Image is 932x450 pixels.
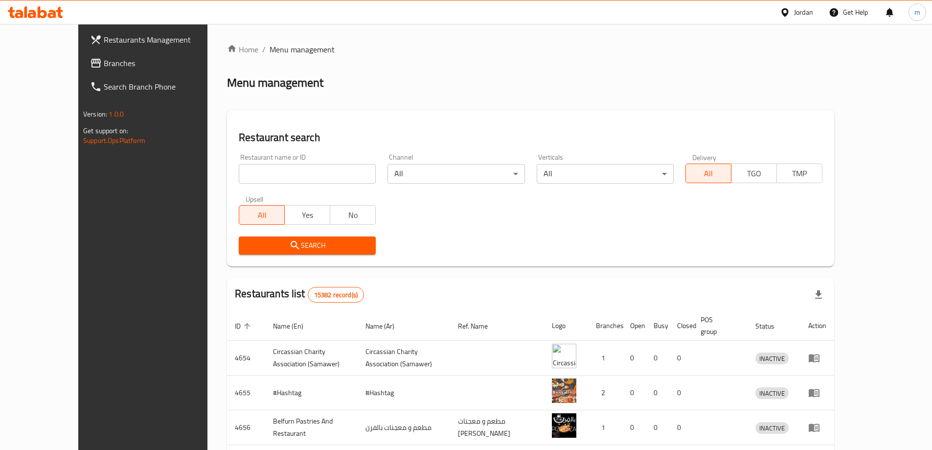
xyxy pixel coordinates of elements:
a: Restaurants Management [82,28,234,51]
td: مطعم و معجنات [PERSON_NAME] [450,410,544,445]
span: TMP [781,166,818,181]
a: Home [227,44,258,55]
span: INACTIVE [755,388,789,399]
th: Open [622,311,646,341]
td: ​Circassian ​Charity ​Association​ (Samawer) [358,341,450,376]
button: Search [239,237,376,255]
div: Jordan [794,7,813,18]
span: ID [235,320,253,332]
span: All [690,166,727,181]
span: Restaurants Management [104,34,226,46]
th: Logo [544,311,588,341]
span: Ref. Name [458,320,500,332]
td: 1 [588,410,622,445]
h2: Menu management [227,75,323,91]
td: #Hashtag [358,376,450,410]
h2: Restaurant search [239,130,822,145]
span: Version: [83,108,107,120]
span: Yes [289,208,326,222]
th: Branches [588,311,622,341]
div: Total records count [308,287,364,303]
button: All [685,164,731,183]
td: ​Circassian ​Charity ​Association​ (Samawer) [265,341,358,376]
span: INACTIVE [755,423,789,434]
h2: Restaurants list [235,286,364,303]
div: Export file [807,283,830,307]
span: No [334,208,372,222]
td: #Hashtag [265,376,358,410]
td: 0 [669,341,693,376]
span: Search Branch Phone [104,81,226,93]
div: Menu [808,387,826,399]
td: مطعم و معجنات بالفرن [358,410,450,445]
span: Branches [104,57,226,69]
td: 0 [646,376,669,410]
td: 0 [669,410,693,445]
span: Status [755,320,787,332]
li: / [262,44,266,55]
td: 2 [588,376,622,410]
th: Action [800,311,834,341]
img: Belfurn Pastries And Restaurant [552,413,576,438]
label: Upsell [246,195,264,202]
td: 0 [622,410,646,445]
span: Search [247,239,368,252]
span: Get support on: [83,124,128,137]
span: POS group [701,314,736,337]
span: 1.0.0 [109,108,124,120]
div: All [387,164,524,184]
td: 4655 [227,376,265,410]
td: 0 [622,376,646,410]
div: Menu [808,352,826,364]
div: INACTIVE [755,353,789,364]
button: TMP [776,164,822,183]
td: 0 [646,410,669,445]
span: 15382 record(s) [308,290,364,300]
a: Support.OpsPlatform [83,134,145,147]
span: INACTIVE [755,353,789,364]
span: Menu management [270,44,335,55]
label: Delivery [692,154,717,161]
nav: breadcrumb [227,44,834,55]
th: Closed [669,311,693,341]
td: 0 [669,376,693,410]
span: Name (En) [273,320,316,332]
td: 4656 [227,410,265,445]
button: All [239,205,285,225]
img: ​Circassian ​Charity ​Association​ (Samawer) [552,344,576,368]
span: TGO [735,166,773,181]
td: 1 [588,341,622,376]
div: Menu [808,422,826,433]
a: Branches [82,51,234,75]
span: Name (Ar) [365,320,407,332]
a: Search Branch Phone [82,75,234,98]
input: Search for restaurant name or ID.. [239,164,376,184]
span: m [914,7,920,18]
td: 0 [622,341,646,376]
button: Yes [284,205,330,225]
img: #Hashtag [552,379,576,403]
span: All [243,208,281,222]
div: All [537,164,674,184]
td: 4654 [227,341,265,376]
button: TGO [731,164,777,183]
td: 0 [646,341,669,376]
th: Busy [646,311,669,341]
td: Belfurn Pastries And Restaurant [265,410,358,445]
button: No [330,205,376,225]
